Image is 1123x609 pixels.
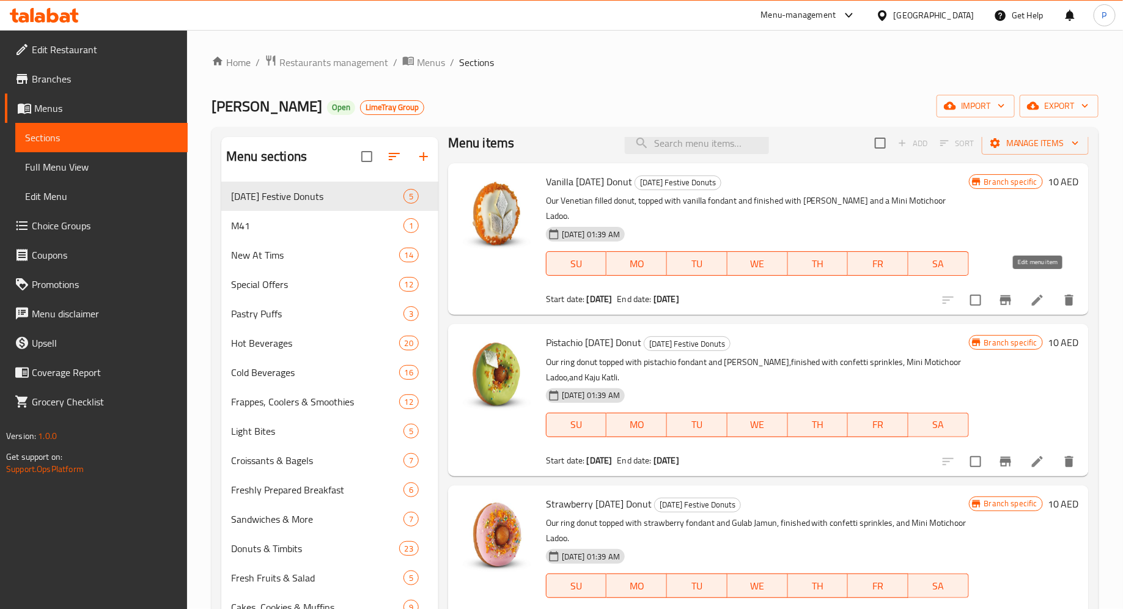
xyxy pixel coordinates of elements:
div: Cold Beverages [231,365,399,380]
span: SA [913,255,964,273]
span: 12 [400,279,418,290]
button: SA [908,413,969,437]
span: 14 [400,249,418,261]
div: Croissants & Bagels7 [221,446,438,475]
a: Promotions [5,270,188,299]
div: Open [327,100,355,115]
span: Branch specific [979,176,1042,188]
span: 5 [404,426,418,437]
div: Diwali Festive Donuts [654,498,741,512]
span: Select all sections [354,144,380,169]
div: items [403,570,419,585]
div: Fresh Fruits & Salad5 [221,563,438,592]
span: Branch specific [979,337,1042,349]
span: P [1102,9,1107,22]
h6: 10 AED [1048,173,1079,190]
p: Our ring donut topped with strawberry fondant and Gulab Jamun, finished with confetti sprinkles, ... [546,515,969,546]
a: Home [212,55,251,70]
button: SU [546,574,607,598]
span: Light Bites [231,424,403,438]
div: Freshly Prepared Breakfast6 [221,475,438,504]
a: Upsell [5,328,188,358]
a: Edit Restaurant [5,35,188,64]
span: Start date: [546,291,585,307]
b: [DATE] [587,291,613,307]
button: delete [1055,286,1084,315]
div: [GEOGRAPHIC_DATA] [894,9,974,22]
h2: Menu sections [226,147,307,166]
button: FR [848,251,908,276]
span: Freshly Prepared Breakfast [231,482,403,497]
img: Strawberry Diwali Donut [458,495,536,574]
span: MO [611,577,662,595]
span: End date: [617,291,652,307]
div: items [399,394,419,409]
span: Sort sections [380,142,409,171]
span: 1.0.0 [38,428,57,444]
button: Branch-specific-item [991,447,1020,476]
span: Branch specific [979,498,1042,509]
span: Frappes, Coolers & Smoothies [231,394,399,409]
a: Edit menu item [1030,454,1045,469]
span: LimeTray Group [361,102,424,113]
li: / [256,55,260,70]
span: TU [672,577,723,595]
div: Sandwiches & More7 [221,504,438,534]
span: 5 [404,572,418,584]
input: search [625,133,769,154]
span: FR [853,416,904,434]
a: Full Menu View [15,152,188,182]
b: [DATE] [654,452,679,468]
span: Upsell [32,336,178,350]
div: M411 [221,211,438,240]
div: items [403,306,419,321]
span: End date: [617,452,652,468]
button: delete [1055,447,1084,476]
h6: 10 AED [1048,495,1079,512]
span: Menus [417,55,445,70]
div: items [403,453,419,468]
span: Full Menu View [25,160,178,174]
div: Sandwiches & More [231,512,403,526]
span: [DATE] Festive Donuts [644,337,730,351]
button: TH [788,251,849,276]
span: Restaurants management [279,55,388,70]
a: Coverage Report [5,358,188,387]
span: SU [551,255,602,273]
span: Version: [6,428,36,444]
span: Grocery Checklist [32,394,178,409]
div: M41 [231,218,403,233]
span: TH [793,255,844,273]
div: Light Bites5 [221,416,438,446]
span: Vanilla [DATE] Donut [546,172,632,191]
button: Branch-specific-item [991,286,1020,315]
span: 20 [400,338,418,349]
button: TH [788,413,849,437]
div: New At Tims14 [221,240,438,270]
a: Sections [15,123,188,152]
li: / [393,55,397,70]
p: Our Venetian filled donut, topped with vanilla fondant and finished with [PERSON_NAME] and a Mini... [546,193,969,224]
span: 3 [404,308,418,320]
div: Diwali Festive Donuts [635,175,721,190]
span: New At Tims [231,248,399,262]
button: SU [546,413,607,437]
div: items [403,218,419,233]
span: [DATE] Festive Donuts [231,189,403,204]
span: MO [611,255,662,273]
img: Vanilla Diwali Donut [458,173,536,251]
button: WE [727,574,788,598]
span: Hot Beverages [231,336,399,350]
button: MO [606,413,667,437]
span: FR [853,255,904,273]
button: Manage items [982,132,1089,155]
b: [DATE] [587,452,613,468]
div: items [403,424,419,438]
span: import [946,98,1005,114]
span: Donuts & Timbits [231,541,399,556]
span: Special Offers [231,277,399,292]
span: Pastry Puffs [231,306,403,321]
